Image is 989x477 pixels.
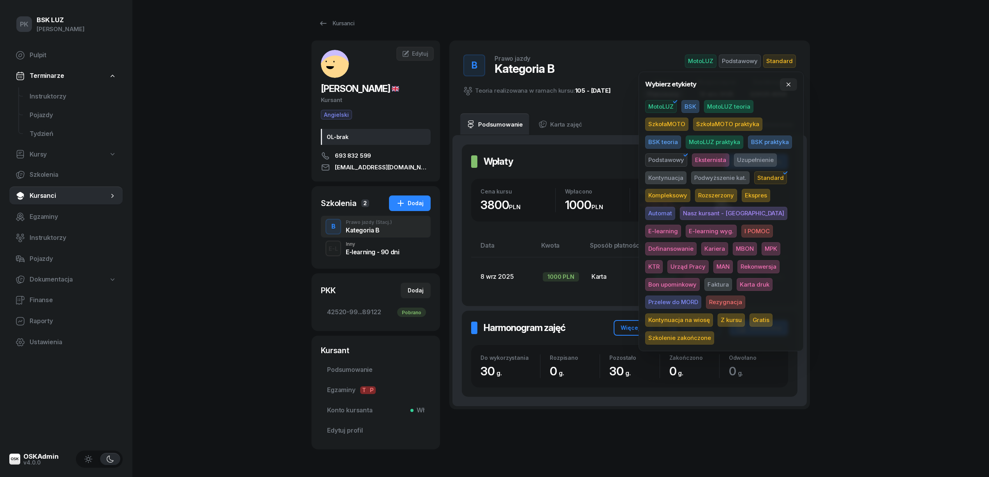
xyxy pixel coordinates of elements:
[30,212,116,222] span: Egzaminy
[30,71,64,81] span: Terminarze
[9,187,123,205] a: Kursanci
[754,171,787,185] span: Standard
[327,426,424,436] span: Edytuj profil
[737,260,780,273] span: Rekonwersja
[494,55,530,62] div: Prawo jazdy
[686,225,737,238] span: E-learning wyg.
[361,199,369,207] span: 2
[396,47,434,61] a: Edytuj
[645,207,675,220] span: Automat
[625,369,631,377] small: g.
[701,242,728,255] button: Kariera
[346,242,399,246] div: Inny
[335,163,431,172] span: [EMAIL_ADDRESS][DOMAIN_NAME]
[23,125,123,143] a: Tydzień
[360,386,368,394] span: T
[678,369,683,377] small: g.
[480,273,514,280] span: 8 wrz 2025
[321,198,357,209] div: Szkolenia
[729,364,747,378] span: 0
[20,21,29,28] span: PK
[327,405,424,415] span: Konto kursanta
[496,369,502,377] small: g.
[691,171,750,185] span: Podwyższenie kat.
[692,153,729,167] button: Eksternista
[614,320,651,336] button: Więcej...
[326,219,341,234] button: B
[645,313,713,327] span: Kontynuacja na wiosę
[9,454,20,465] img: logo-xs@2x.png
[327,365,424,375] span: Podsumowanie
[733,242,757,255] span: MBON
[738,369,743,377] small: g.
[311,16,361,31] a: Kursanci
[695,189,737,202] span: Rozszerzony
[389,195,431,211] button: Dodaj
[30,316,116,326] span: Raporty
[321,163,431,172] a: [EMAIL_ADDRESS][DOMAIN_NAME]
[480,364,505,378] span: 30
[401,283,431,298] button: Dodaj
[9,146,123,164] a: Kursy
[480,198,555,212] div: 3800
[645,118,688,131] button: SzkołaMOTO
[30,129,116,139] span: Tydzień
[327,307,424,317] span: 42520-99...89122
[737,278,773,291] button: Karta druk
[704,100,753,113] span: MotoLUZ teoria
[321,83,399,94] span: [PERSON_NAME]
[734,153,777,167] button: Uzupełnienie
[321,285,336,296] div: PKK
[645,100,677,113] button: MotoLUZ
[645,260,663,273] button: KTR
[645,296,701,309] span: Przelew do MORD
[484,322,565,334] h2: Harmonogram zajęć
[559,369,564,377] small: g.
[645,171,686,185] span: Kontynuacja
[327,385,424,395] span: Egzaminy
[23,453,59,460] div: OSKAdmin
[494,62,554,76] div: Kategoria B
[321,216,431,238] button: BPrawo jazdy(Stacj.)Kategoria B
[321,95,431,105] div: Kursant
[326,244,341,253] div: E-L
[543,272,579,282] div: 1000 PLN
[762,242,780,255] span: MPK
[328,220,339,233] div: B
[368,386,376,394] span: P
[468,58,480,73] div: B
[685,55,716,68] span: MotoLUZ
[480,188,555,195] div: Cena kursu
[645,136,681,149] button: BSK teoria
[30,233,116,243] span: Instruktorzy
[346,220,392,225] div: Prawo jazdy
[645,278,700,291] button: Bon upominkowy
[585,240,646,257] th: Sposób płatności
[718,313,745,327] span: Z kursu
[680,207,787,220] span: Nasz kursant - [GEOGRAPHIC_DATA]
[681,100,699,113] button: BSK
[575,87,611,94] a: 105 - [DATE]
[30,295,116,305] span: Finanse
[9,250,123,268] a: Pojazdy
[9,271,123,289] a: Dokumentacja
[621,323,644,333] div: Więcej...
[706,296,745,309] span: Rezygnacja
[414,405,424,415] span: Wł
[335,151,371,160] span: 693 832 599
[704,278,732,291] span: Faktura
[9,312,123,331] a: Raporty
[321,381,431,400] a: EgzaminyTP
[463,55,485,76] button: B
[742,189,770,202] button: Ekspres
[9,46,123,65] a: Pulpit
[396,199,424,208] div: Dodaj
[693,118,762,131] span: SzkołaMOTO praktyka
[30,337,116,347] span: Ustawienia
